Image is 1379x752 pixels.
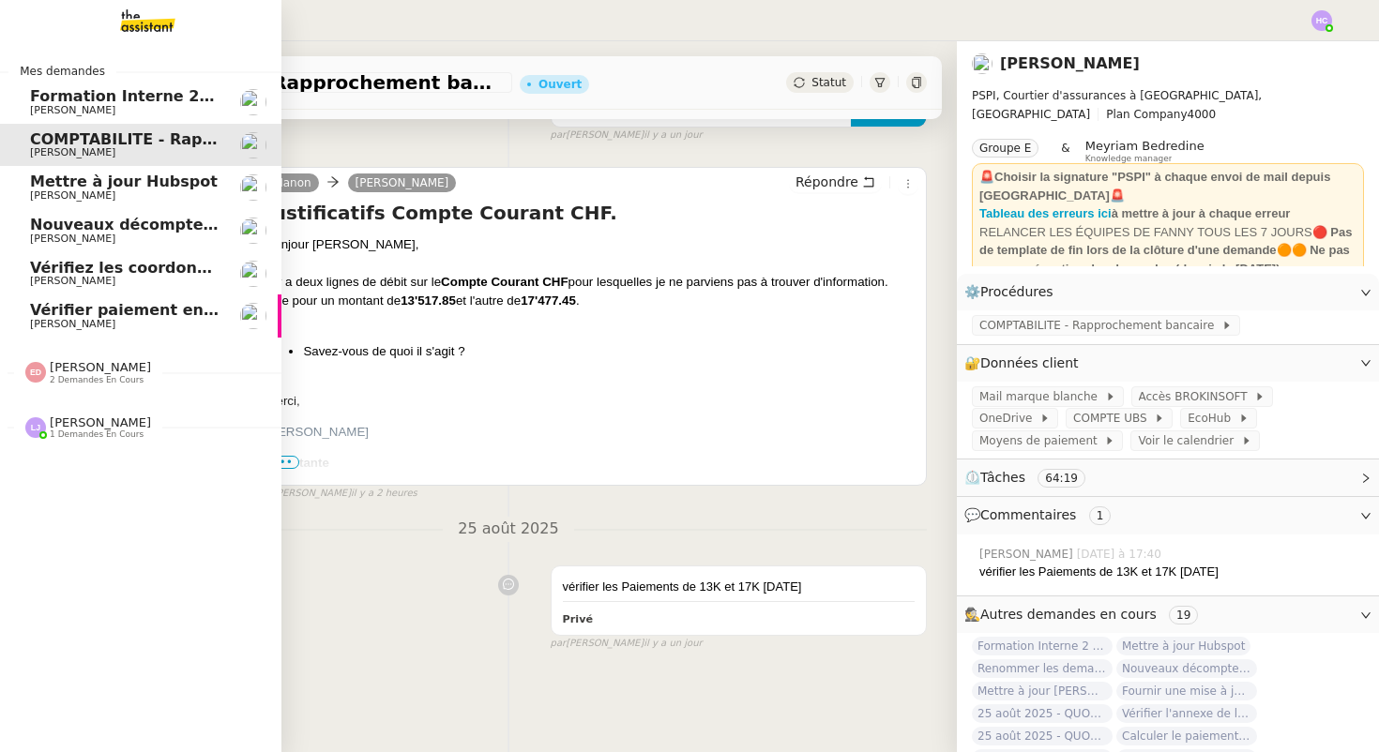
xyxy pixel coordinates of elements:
[979,431,1104,450] span: Moyens de paiement
[1116,727,1257,745] span: Calculer le paiement de CHF 2,063.41
[240,89,266,115] img: users%2Fa6PbEmLwvGXylUqKytRPpDpAx153%2Favatar%2Ffanny.png
[1089,506,1112,525] nz-tag: 1
[265,174,318,191] a: Manon
[1085,139,1205,153] span: Meyriam Bedredine
[551,636,567,652] span: par
[563,613,593,625] b: Privé
[972,682,1113,700] span: Mettre à jour [PERSON_NAME] et envoyer la facture
[979,387,1105,406] span: Mail marque blanche
[551,128,567,143] span: par
[30,104,115,116] span: [PERSON_NAME]
[980,284,1053,299] span: Procédures
[972,704,1113,723] span: 25 août 2025 - QUOTIDIEN - OPAL - Gestion de la boîte mail OPAL
[980,607,1157,622] span: Autres demandes en cours
[265,200,918,226] h4: Justificatifs Compte Courant CHF.
[1116,682,1257,700] span: Fournir une mise à jour urgente
[30,146,115,158] span: [PERSON_NAME]
[441,275,568,289] strong: Compte Courant CHF
[964,470,1101,485] span: ⏲️
[979,170,1330,203] strong: 🚨Choisir la signature "PSPI" à chaque envoi de mail depuis [GEOGRAPHIC_DATA]🚨
[50,415,151,429] span: [PERSON_NAME]
[257,486,417,502] small: [PERSON_NAME]
[957,459,1379,496] div: ⏲️Tâches 64:19
[30,216,352,233] span: Nouveaux décomptes de commissions
[1085,154,1173,164] span: Knowledge manager
[30,318,115,330] span: [PERSON_NAME]
[240,303,266,329] img: users%2FALbeyncImohZ70oG2ud0kR03zez1%2Favatar%2F645c5494-5e49-4313-a752-3cbe407590be
[30,259,471,277] span: Vérifiez les coordonnées bancaires pour le virement
[980,355,1079,370] span: Données client
[957,497,1379,534] div: 💬Commentaires 1
[265,456,328,470] span: Assistante
[265,273,918,292] div: Il y a deux lignes de débit sur le pour lesquelles je ne parviens pas à trouver d'information.
[303,342,918,361] li: Savez-vous de quoi il s'agit ?
[30,130,510,148] span: COMPTABILITE - Rapprochement bancaire - 25 août 2025
[1116,637,1250,655] span: Mettre à jour Hubspot
[979,316,1221,335] span: COMPTABILITE - Rapprochement bancaire
[1188,108,1217,121] span: 4000
[979,225,1352,276] strong: 🔴 Pas de template de fin lors de la clôture d'une demande🟠🟠 Ne pas accuser réception des demandes...
[240,174,266,201] img: users%2Fa6PbEmLwvGXylUqKytRPpDpAx153%2Favatar%2Ffanny.png
[1106,108,1187,121] span: Plan Company
[972,89,1262,121] span: PSPI, Courtier d'assurances à [GEOGRAPHIC_DATA], [GEOGRAPHIC_DATA]
[401,293,456,308] strong: 13'517.85
[811,76,846,89] span: Statut
[25,362,46,383] img: svg
[351,486,417,502] span: il y a 2 heures
[265,425,369,439] span: [PERSON_NAME]
[98,73,505,92] span: COMPTABILITE - Rapprochement bancaire - 25 août 2025
[1116,704,1257,723] span: Vérifier l'annexe de la police d'assurance
[964,353,1086,374] span: 🔐
[1038,469,1085,488] nz-tag: 64:19
[979,546,1077,563] span: [PERSON_NAME]
[265,392,918,411] div: Merci,
[972,727,1113,745] span: 25 août 2025 - QUOTIDIEN Gestion boite mail Accounting
[1311,10,1332,31] img: svg
[972,53,993,74] img: users%2Fa6PbEmLwvGXylUqKytRPpDpAx153%2Favatar%2Ffanny.png
[240,261,266,287] img: users%2FNmPW3RcGagVdwlUj0SIRjiM8zA23%2Favatar%2Fb3e8f68e-88d8-429d-a2bd-00fb6f2d12db
[1061,139,1069,163] span: &
[30,87,356,105] span: Formation Interne 2 - [PERSON_NAME]
[521,293,576,308] strong: 17'477.45
[972,659,1113,678] span: Renommer les demandes selon les codes clients
[957,596,1379,633] div: 🕵️Autres demandes en cours 19
[8,62,116,81] span: Mes demandes
[1116,659,1257,678] span: Nouveaux décomptes de commissions
[30,301,386,319] span: Vérifier paiement en Euros pour Team2act
[979,563,1364,581] div: vérifier les Paiements de 13K et 17K [DATE]
[443,517,573,542] span: 25 août 2025
[240,132,266,158] img: users%2Fa6PbEmLwvGXylUqKytRPpDpAx153%2Favatar%2Ffanny.png
[644,636,702,652] span: il y a un jour
[979,409,1039,428] span: OneDrive
[957,345,1379,382] div: 🔐Données client
[563,578,915,596] div: vérifier les Paiements de 13K et 17K [DATE]
[265,292,918,310] div: Une pour un montant de et l'autre de .
[964,281,1062,303] span: ⚙️
[972,637,1113,655] span: Formation Interne 2 - [PERSON_NAME]
[50,375,144,385] span: 2 demandes en cours
[796,173,858,191] span: Répondre
[979,206,1112,220] a: Tableau des erreurs ici
[964,507,1118,522] span: 💬
[538,79,582,90] div: Ouvert
[50,429,144,440] span: 1 demandes en cours
[551,636,703,652] small: [PERSON_NAME]
[1073,409,1154,428] span: COMPTE UBS
[972,139,1038,158] nz-tag: Groupe E
[789,172,882,192] button: Répondre
[980,507,1076,522] span: Commentaires
[1000,54,1140,72] a: [PERSON_NAME]
[644,128,702,143] span: il y a un jour
[30,233,115,245] span: [PERSON_NAME]
[25,417,46,438] img: svg
[30,173,218,190] span: Mettre à jour Hubspot
[979,223,1356,278] div: RELANCER LES ÉQUIPES DE FANNY TOUS LES 7 JOURS
[1188,409,1237,428] span: EcoHub
[964,607,1205,622] span: 🕵️
[30,189,115,202] span: [PERSON_NAME]
[1112,206,1291,220] strong: à mettre à jour à chaque erreur
[1085,139,1205,163] app-user-label: Knowledge manager
[957,274,1379,310] div: ⚙️Procédures
[1169,606,1198,624] nz-tag: 19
